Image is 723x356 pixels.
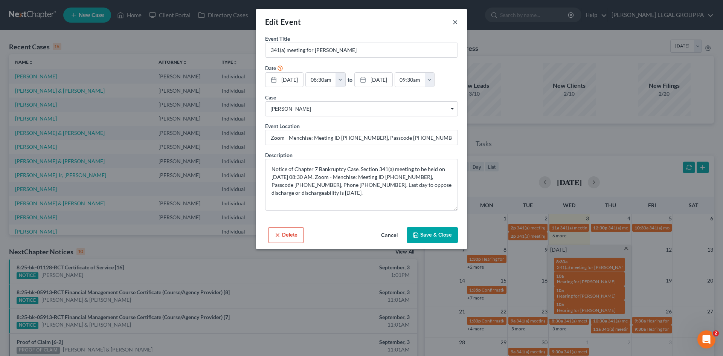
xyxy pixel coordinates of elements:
[265,122,300,130] label: Event Location
[271,105,452,113] span: [PERSON_NAME]
[348,76,352,84] label: to
[265,43,458,57] input: Enter event name...
[265,17,301,26] span: Edit Event
[265,151,293,159] label: Description
[265,35,290,42] span: Event Title
[697,330,715,348] iframe: Intercom live chat
[306,73,336,87] input: -- : --
[265,101,458,116] span: Select box activate
[355,73,392,87] a: [DATE]
[268,227,304,243] button: Delete
[265,73,303,87] a: [DATE]
[265,130,458,145] input: Enter location...
[265,64,276,72] label: Date
[395,73,425,87] input: -- : --
[453,17,458,26] button: ×
[375,228,404,243] button: Cancel
[407,227,458,243] button: Save & Close
[265,93,276,101] label: Case
[713,330,719,336] span: 2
